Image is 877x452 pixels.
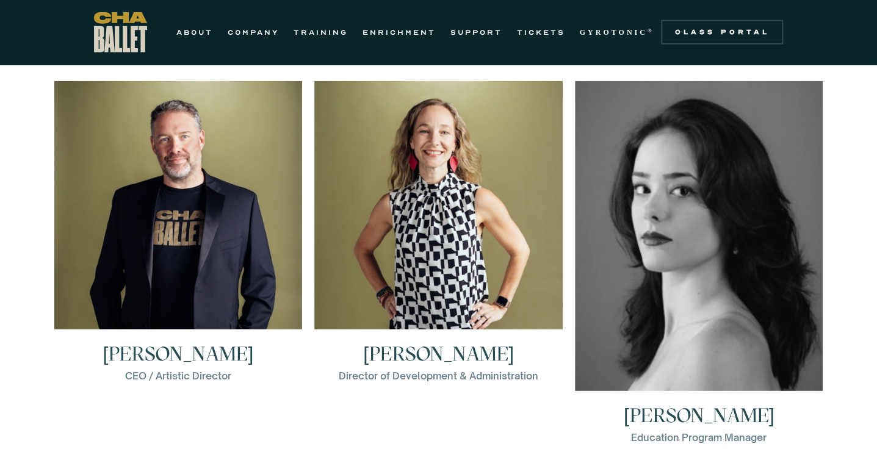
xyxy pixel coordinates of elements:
div: Class Portal [668,27,776,37]
a: SUPPORT [450,25,502,40]
a: home [94,12,147,52]
a: TICKETS [517,25,565,40]
a: TRAINING [294,25,348,40]
a: [PERSON_NAME]CEO / Artistic Director [54,81,303,383]
a: Class Portal [661,20,783,45]
a: ENRICHMENT [363,25,436,40]
h3: [PERSON_NAME] [103,344,253,364]
div: CEO / Artistic Director [125,368,231,383]
a: ABOUT [176,25,213,40]
a: GYROTONIC® [580,25,654,40]
div: Education Program Manager [631,430,767,445]
a: [PERSON_NAME]Education Program Manager [575,81,823,445]
sup: ® [648,27,654,34]
a: COMPANY [228,25,279,40]
a: [PERSON_NAME]Director of Development & Administration [314,81,563,383]
strong: GYROTONIC [580,28,648,37]
h3: [PERSON_NAME] [363,344,514,364]
h3: [PERSON_NAME] [624,406,774,425]
div: Director of Development & Administration [339,368,538,383]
